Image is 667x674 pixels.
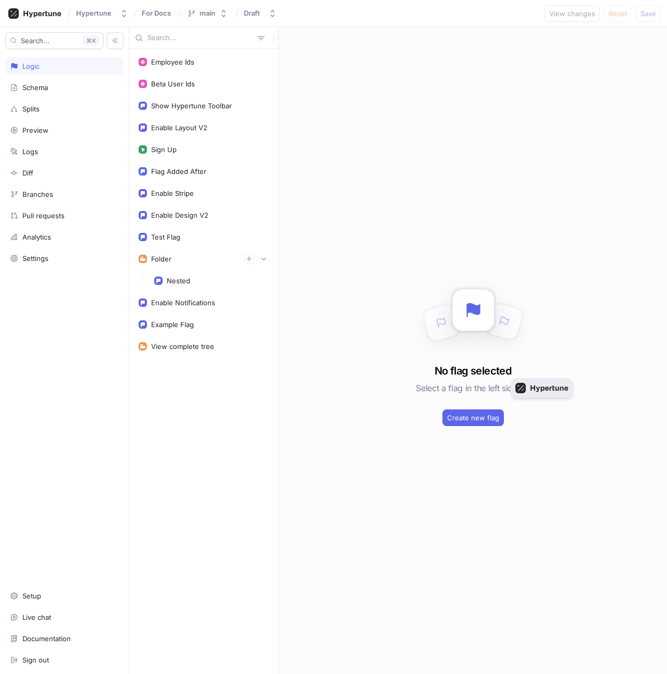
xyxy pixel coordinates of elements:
div: Example Flag [151,320,194,329]
input: Search... [147,33,253,43]
span: View changes [549,10,595,17]
div: Employee Ids [151,58,194,66]
div: Sign Up [151,145,177,154]
div: Enable Design V2 [151,211,208,219]
div: Show Hypertune Toolbar [151,102,232,110]
div: Nested [167,277,190,285]
div: Draft [244,9,260,18]
button: Reset [604,5,632,22]
button: main [183,5,232,22]
span: For Docs [142,9,171,17]
button: View changes [545,5,600,22]
div: Preview [22,126,48,134]
h3: No flag selected [435,363,511,379]
div: Test Flag [151,233,180,241]
button: Draft [240,5,281,22]
a: Documentation [5,630,123,647]
div: Sign out [22,656,49,664]
div: View complete tree [151,342,214,351]
span: Reset [609,10,627,17]
div: Analytics [22,233,51,241]
div: Enable Stripe [151,189,194,197]
div: Flag Added After [151,167,206,176]
div: Folder [151,255,171,263]
button: Save [636,5,661,22]
div: Documentation [22,634,71,643]
div: Logic [22,62,40,70]
span: Save [640,10,656,17]
span: Create new flag [447,415,499,421]
button: Hypertune [72,5,132,22]
div: Schema [22,83,48,92]
span: Search... [21,38,50,44]
div: Settings [22,254,48,263]
div: Logs [22,147,38,156]
button: Create new flag [442,409,504,426]
div: Hypertune [76,9,112,18]
div: main [200,9,215,18]
button: Search...K [5,32,104,49]
div: Branches [22,190,53,198]
div: Live chat [22,613,51,621]
div: Setup [22,592,41,600]
div: Enable Notifications [151,298,215,307]
div: Enable Layout V2 [151,123,207,132]
div: Pull requests [22,211,65,220]
div: Diff [22,169,33,177]
div: K [83,35,99,46]
h5: Select a flag in the left sidebar [416,379,529,397]
div: Beta User Ids [151,80,195,88]
div: Splits [22,105,40,113]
